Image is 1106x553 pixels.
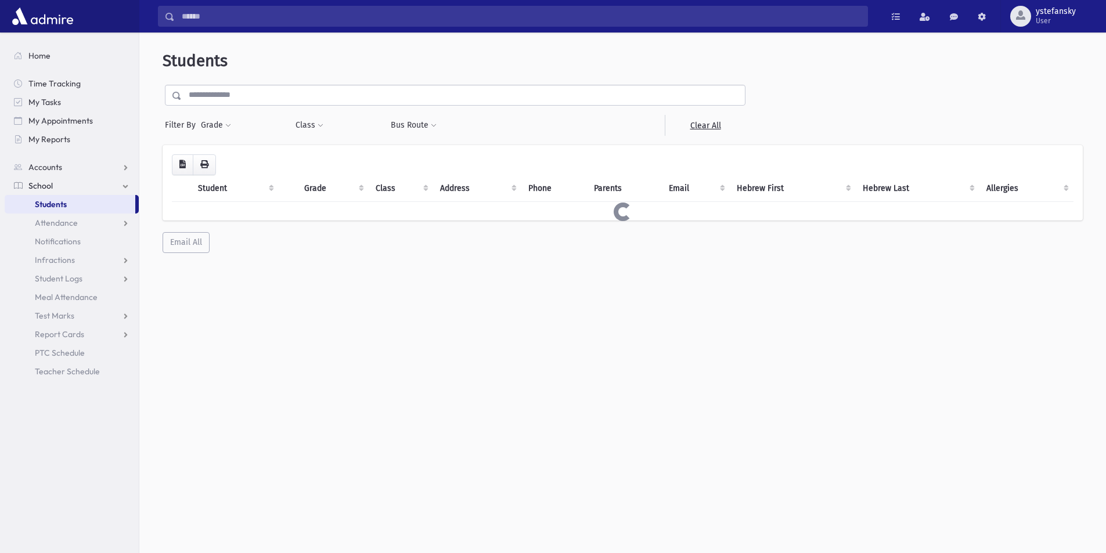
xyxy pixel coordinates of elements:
[9,5,76,28] img: AdmirePro
[295,115,324,136] button: Class
[35,329,84,339] span: Report Cards
[5,93,139,111] a: My Tasks
[200,115,232,136] button: Grade
[35,366,100,377] span: Teacher Schedule
[5,158,139,176] a: Accounts
[35,199,67,209] span: Students
[587,175,662,202] th: Parents
[5,344,139,362] a: PTC Schedule
[5,214,139,232] a: Attendance
[5,288,139,306] a: Meal Attendance
[5,111,139,130] a: My Appointments
[163,232,210,253] button: Email All
[35,218,78,228] span: Attendance
[297,175,368,202] th: Grade
[28,115,93,126] span: My Appointments
[193,154,216,175] button: Print
[28,78,81,89] span: Time Tracking
[28,97,61,107] span: My Tasks
[165,119,200,131] span: Filter By
[5,269,139,288] a: Student Logs
[35,255,75,265] span: Infractions
[5,232,139,251] a: Notifications
[5,362,139,381] a: Teacher Schedule
[35,310,74,321] span: Test Marks
[28,50,51,61] span: Home
[35,273,82,284] span: Student Logs
[369,175,434,202] th: Class
[5,325,139,344] a: Report Cards
[175,6,867,27] input: Search
[521,175,587,202] th: Phone
[1036,7,1076,16] span: ystefansky
[730,175,855,202] th: Hebrew First
[35,292,98,302] span: Meal Attendance
[433,175,521,202] th: Address
[5,306,139,325] a: Test Marks
[662,175,730,202] th: Email
[1036,16,1076,26] span: User
[5,46,139,65] a: Home
[172,154,193,175] button: CSV
[35,236,81,247] span: Notifications
[28,180,53,191] span: School
[28,162,62,172] span: Accounts
[856,175,980,202] th: Hebrew Last
[665,115,745,136] a: Clear All
[979,175,1073,202] th: Allergies
[163,51,228,70] span: Students
[5,176,139,195] a: School
[191,175,279,202] th: Student
[5,251,139,269] a: Infractions
[5,195,135,214] a: Students
[28,134,70,144] span: My Reports
[390,115,437,136] button: Bus Route
[5,130,139,149] a: My Reports
[35,348,85,358] span: PTC Schedule
[5,74,139,93] a: Time Tracking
